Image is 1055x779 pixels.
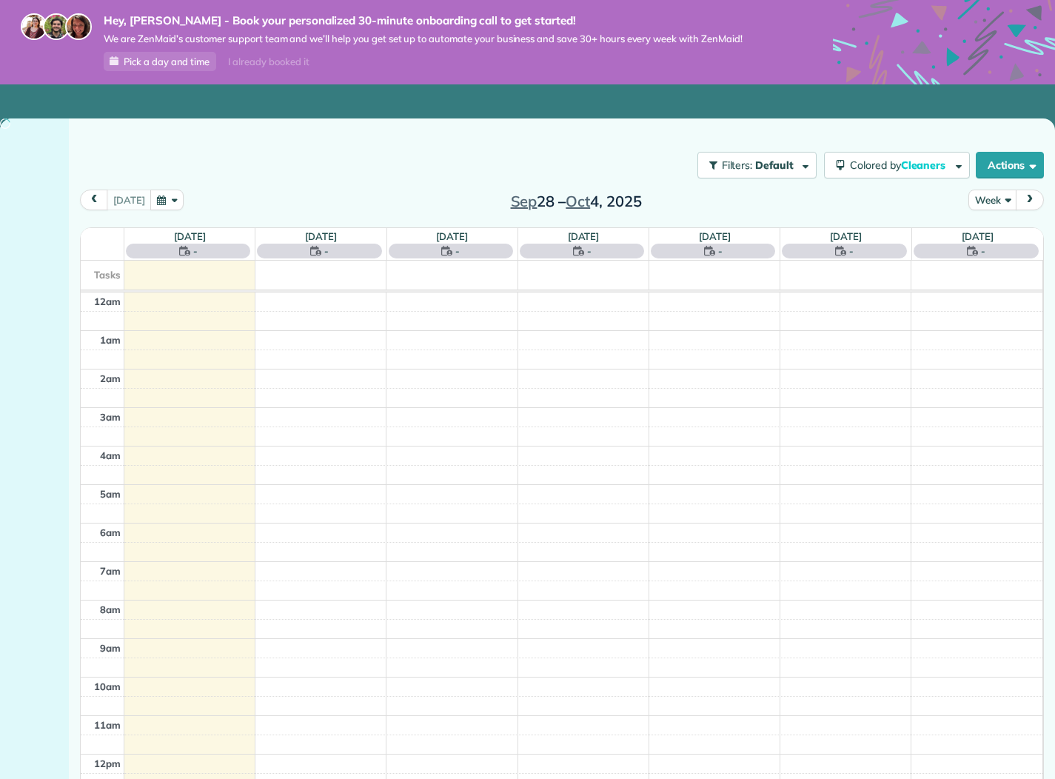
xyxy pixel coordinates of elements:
button: Filters: Default [697,152,817,178]
img: maria-72a9807cf96188c08ef61303f053569d2e2a8a1cde33d635c8a3ac13582a053d.jpg [21,13,47,40]
div: I already booked it [219,53,318,71]
strong: Hey, [PERSON_NAME] - Book your personalized 30-minute onboarding call to get started! [104,13,743,28]
span: Default [755,158,794,172]
span: - [718,244,723,258]
img: michelle-19f622bdf1676172e81f8f8fba1fb50e276960ebfe0243fe18214015130c80e4.jpg [65,13,92,40]
button: Actions [976,152,1044,178]
span: - [455,244,460,258]
span: - [981,244,985,258]
a: [DATE] [436,230,468,242]
a: [DATE] [830,230,862,242]
a: [DATE] [568,230,600,242]
span: 1am [100,334,121,346]
span: We are ZenMaid’s customer support team and we’ll help you get set up to automate your business an... [104,33,743,45]
span: 6am [100,526,121,538]
span: 8am [100,604,121,615]
button: [DATE] [107,190,151,210]
span: 3am [100,411,121,423]
span: 2am [100,372,121,384]
span: Filters: [722,158,753,172]
a: Pick a day and time [104,52,216,71]
span: 11am [94,719,121,731]
span: 10am [94,681,121,692]
span: - [324,244,329,258]
a: [DATE] [699,230,731,242]
span: - [849,244,854,258]
button: Colored byCleaners [824,152,970,178]
span: - [587,244,592,258]
button: Week [968,190,1017,210]
img: jorge-587dff0eeaa6aab1f244e6dc62b8924c3b6ad411094392a53c71c6c4a576187d.jpg [43,13,70,40]
span: 12pm [94,758,121,769]
a: [DATE] [305,230,337,242]
span: 5am [100,488,121,500]
span: 9am [100,642,121,654]
span: Tasks [94,269,121,281]
a: Filters: Default [690,152,817,178]
button: next [1016,190,1044,210]
span: 7am [100,565,121,577]
span: - [193,244,198,258]
span: 12am [94,295,121,307]
h2: 28 – 4, 2025 [483,193,669,210]
span: Colored by [850,158,951,172]
a: [DATE] [174,230,206,242]
button: prev [80,190,108,210]
span: Oct [566,192,590,210]
span: Cleaners [901,158,948,172]
a: [DATE] [962,230,994,242]
span: Sep [511,192,537,210]
span: Pick a day and time [124,56,210,67]
span: 4am [100,449,121,461]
